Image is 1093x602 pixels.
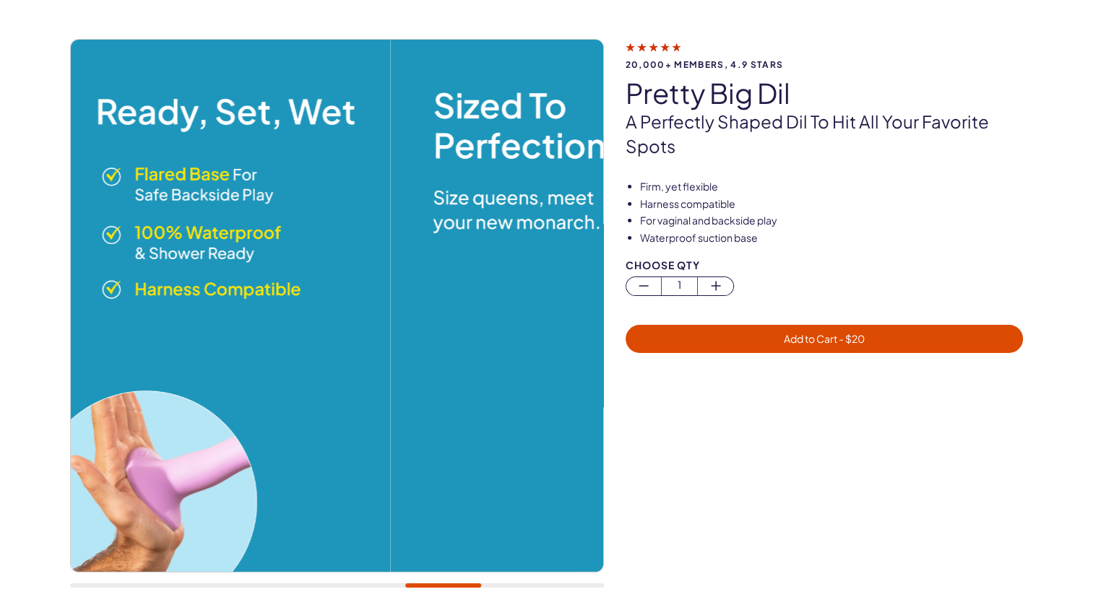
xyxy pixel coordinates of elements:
li: For vaginal and backside play [640,214,1024,228]
h1: pretty big dil [626,78,1024,108]
a: 20,000+ members, 4.9 stars [626,40,1024,69]
p: A perfectly shaped Dil to hit all your favorite spots [626,110,1024,158]
li: Waterproof suction base [640,231,1024,245]
li: Firm, yet flexible [640,180,1024,194]
span: 1 [662,277,697,294]
div: Choose Qty [626,260,1024,271]
li: Harness compatible [640,197,1024,211]
span: - $ 20 [837,332,865,345]
img: pretty big dil [391,40,923,572]
span: 20,000+ members, 4.9 stars [626,60,1024,69]
button: Add to Cart - $20 [626,325,1024,353]
span: Add to Cart [784,332,865,345]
